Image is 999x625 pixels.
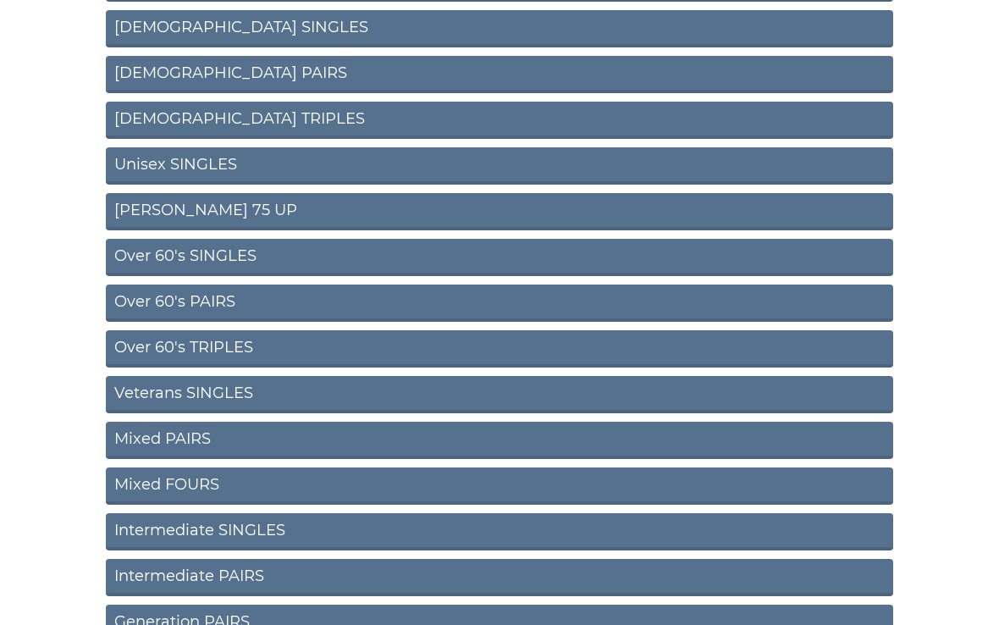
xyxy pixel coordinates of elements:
a: [PERSON_NAME] 75 UP [106,194,893,231]
a: Intermediate SINGLES [106,514,893,551]
a: [DEMOGRAPHIC_DATA] TRIPLES [106,102,893,140]
a: Mixed FOURS [106,468,893,506]
a: Mixed PAIRS [106,423,893,460]
a: Over 60's TRIPLES [106,331,893,368]
a: Veterans SINGLES [106,377,893,414]
a: [DEMOGRAPHIC_DATA] SINGLES [106,11,893,48]
a: Intermediate PAIRS [106,560,893,597]
a: Over 60's SINGLES [106,240,893,277]
a: Over 60's PAIRS [106,285,893,323]
a: [DEMOGRAPHIC_DATA] PAIRS [106,57,893,94]
a: Unisex SINGLES [106,148,893,185]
